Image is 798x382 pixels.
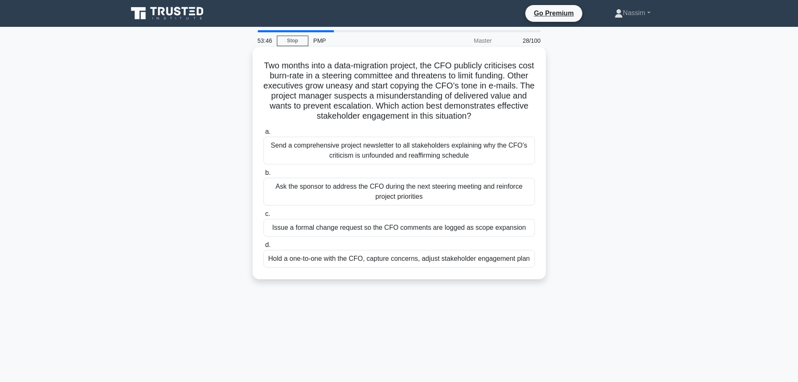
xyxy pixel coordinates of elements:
[263,219,535,236] div: Issue a formal change request so the CFO comments are logged as scope expansion
[263,137,535,164] div: Send a comprehensive project newsletter to all stakeholders explaining why the CFO's criticism is...
[308,32,424,49] div: PMP
[265,210,270,217] span: c.
[277,36,308,46] a: Stop
[263,250,535,268] div: Hold a one-to-one with the CFO, capture concerns, adjust stakeholder engagement plan
[529,8,578,18] a: Go Premium
[265,128,271,135] span: a.
[424,32,497,49] div: Master
[265,241,271,248] span: d.
[263,60,536,122] h5: Two months into a data-migration project, the CFO publicly criticises cost burn-rate in a steerin...
[253,32,277,49] div: 53:46
[594,5,670,21] a: Nassim
[497,32,546,49] div: 28/100
[265,169,271,176] span: b.
[263,178,535,205] div: Ask the sponsor to address the CFO during the next steering meeting and reinforce project priorities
